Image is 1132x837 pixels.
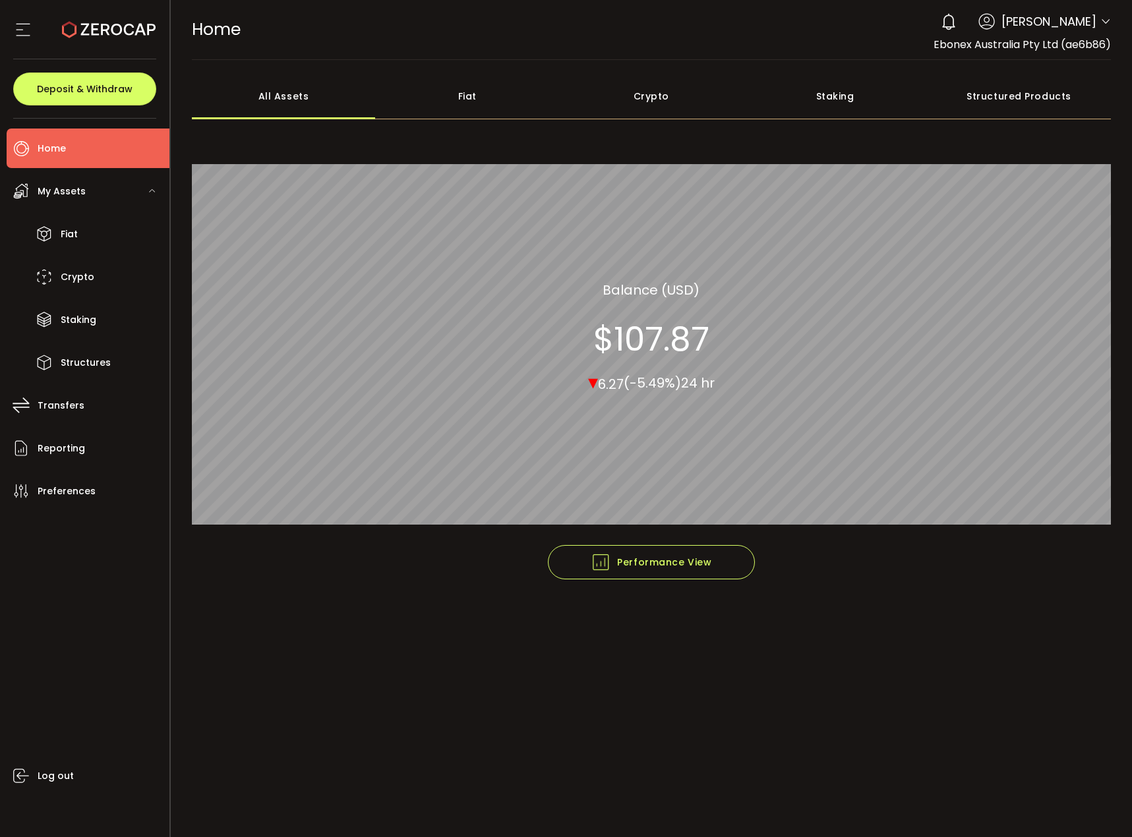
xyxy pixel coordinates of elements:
div: Fiat [375,73,559,119]
iframe: Chat Widget [1066,774,1132,837]
span: (-5.49%) [624,374,681,392]
section: Balance (USD) [603,279,700,299]
span: Transfers [38,396,84,415]
span: My Assets [38,182,86,201]
button: Performance View [548,545,755,579]
span: Home [38,139,66,158]
span: 24 hr [681,374,715,392]
span: ▾ [588,367,598,395]
div: Staking [743,73,927,119]
span: [PERSON_NAME] [1001,13,1096,30]
span: Log out [38,766,74,786]
span: Crypto [61,268,94,287]
div: All Assets [192,73,376,119]
span: Ebonex Australia Pty Ltd (ae6b86) [934,37,1111,52]
span: Performance View [591,552,711,572]
span: Home [192,18,241,41]
span: Staking [61,310,96,330]
div: Crypto [559,73,743,119]
button: Deposit & Withdraw [13,72,156,105]
span: Structures [61,353,111,372]
section: $107.87 [593,319,709,359]
span: Fiat [61,225,78,244]
span: 6.27 [598,374,624,393]
span: Preferences [38,482,96,501]
span: Deposit & Withdraw [37,84,133,94]
span: Reporting [38,439,85,458]
div: Structured Products [927,73,1111,119]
